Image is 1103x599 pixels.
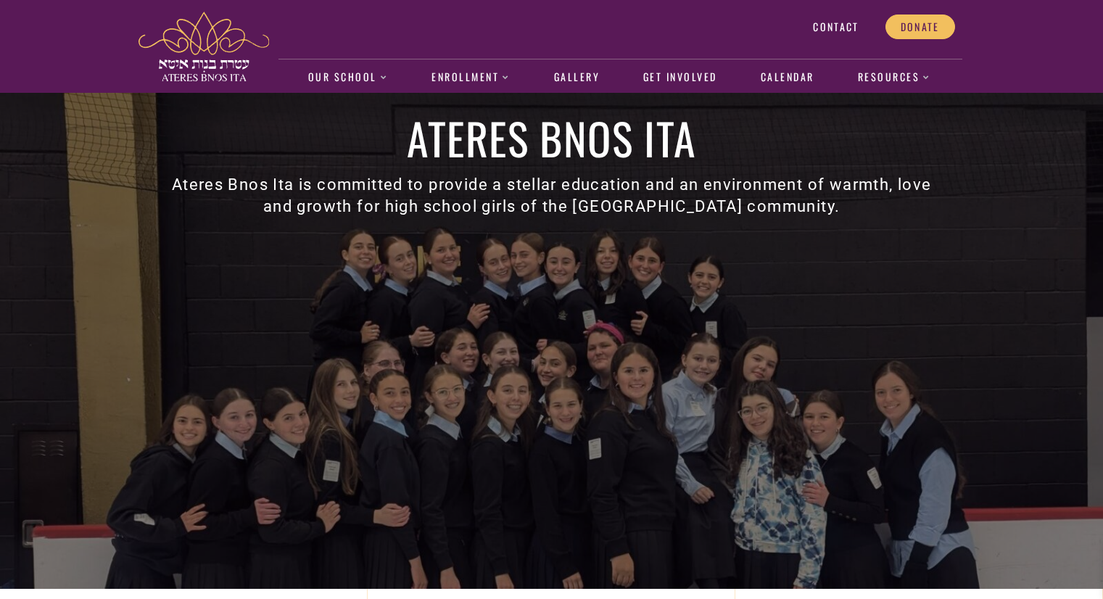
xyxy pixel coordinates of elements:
[635,61,724,94] a: Get Involved
[424,61,518,94] a: Enrollment
[753,61,822,94] a: Calendar
[162,174,942,218] h3: Ateres Bnos Ita is committed to provide a stellar education and an environment of warmth, love an...
[300,61,395,94] a: Our School
[798,15,874,39] a: Contact
[813,20,859,33] span: Contact
[162,116,942,160] h1: Ateres Bnos Ita
[546,61,607,94] a: Gallery
[139,12,269,81] img: ateres
[850,61,938,94] a: Resources
[901,20,940,33] span: Donate
[885,15,955,39] a: Donate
